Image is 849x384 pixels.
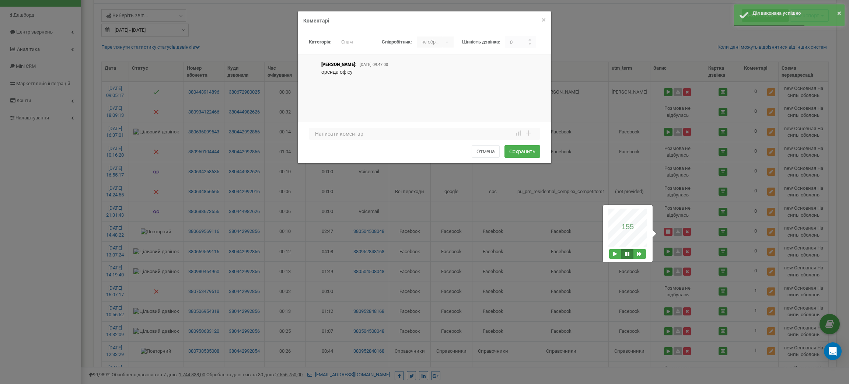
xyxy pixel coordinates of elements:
[321,68,517,76] p: оренда офісу
[618,223,637,231] p: 155
[336,36,362,48] p: Спам
[360,62,388,68] p: [DATE] 09:47:00
[309,39,332,46] label: Категорія:
[472,145,500,158] button: Отмена
[504,145,540,158] button: Сохранить
[443,36,454,48] b: ▾
[542,15,546,24] span: ×
[321,62,357,68] p: [PERSON_NAME]:
[382,39,412,46] label: Співробітник:
[417,36,443,48] p: не обрано
[752,10,839,17] div: Дія виконана успішно
[824,342,842,360] div: Open Intercom Messenger
[837,8,841,18] button: ×
[462,39,500,46] label: Цінність дзвінка:
[303,17,546,24] h4: Коментарі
